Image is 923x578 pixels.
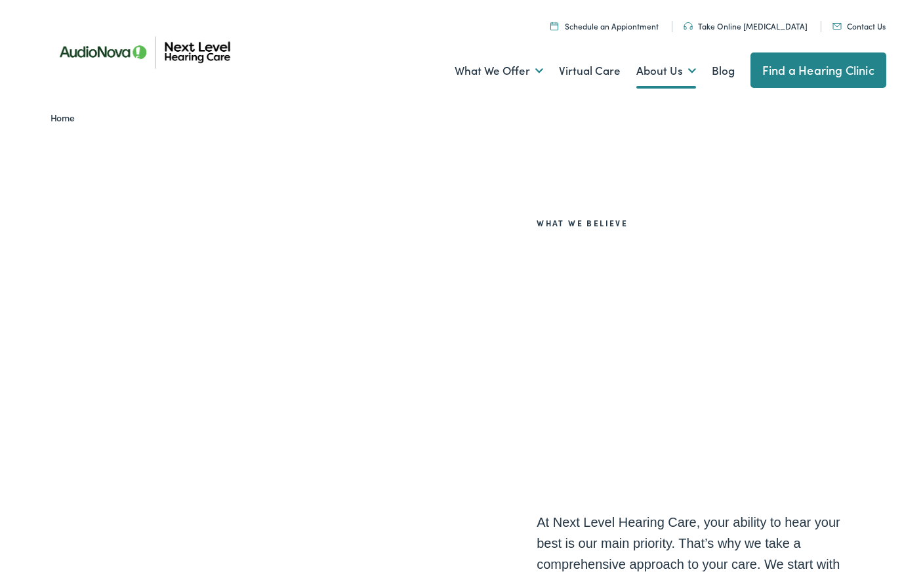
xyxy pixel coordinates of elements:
[684,22,693,30] img: An icon symbolizing headphones, colored in teal, suggests audio-related services or features.
[684,20,808,31] a: Take Online [MEDICAL_DATA]
[455,47,543,95] a: What We Offer
[832,23,842,30] img: An icon representing mail communication is presented in a unique teal color.
[750,52,886,88] a: Find a Hearing Clinic
[559,47,621,95] a: Virtual Care
[537,218,851,228] h2: What We Believe
[832,20,886,31] a: Contact Us
[550,22,558,30] img: Calendar icon representing the ability to schedule a hearing test or hearing aid appointment at N...
[636,47,696,95] a: About Us
[550,20,659,31] a: Schedule an Appiontment
[712,47,735,95] a: Blog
